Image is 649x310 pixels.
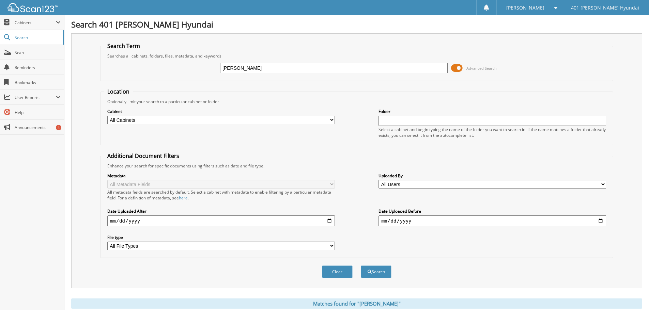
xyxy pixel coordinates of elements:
input: end [378,215,606,226]
button: Clear [322,265,353,278]
h1: Search 401 [PERSON_NAME] Hyundai [71,19,642,30]
legend: Additional Document Filters [104,152,183,160]
button: Search [361,265,391,278]
span: Help [15,110,61,115]
label: Folder [378,109,606,114]
a: here [179,195,188,201]
label: Uploaded By [378,173,606,179]
div: Matches found for "[PERSON_NAME]" [71,298,642,309]
div: 3 [56,125,61,130]
span: Reminders [15,65,61,70]
span: User Reports [15,95,56,100]
img: scan123-logo-white.svg [7,3,58,12]
label: Date Uploaded Before [378,208,606,214]
span: 401 [PERSON_NAME] Hyundai [571,6,639,10]
label: Metadata [107,173,335,179]
label: File type [107,234,335,240]
span: Bookmarks [15,80,61,85]
label: Cabinet [107,109,335,114]
label: Date Uploaded After [107,208,335,214]
legend: Search Term [104,42,143,50]
span: Advanced Search [466,66,497,71]
legend: Location [104,88,133,95]
div: All metadata fields are searched by default. Select a cabinet with metadata to enable filtering b... [107,189,335,201]
div: Optionally limit your search to a particular cabinet or folder [104,99,609,104]
input: start [107,215,335,226]
span: Announcements [15,125,61,130]
span: Cabinets [15,20,56,26]
div: Searches all cabinets, folders, files, metadata, and keywords [104,53,609,59]
span: Scan [15,50,61,55]
div: Enhance your search for specific documents using filters such as date and file type. [104,163,609,169]
span: [PERSON_NAME] [506,6,544,10]
span: Search [15,35,60,40]
div: Select a cabinet and begin typing the name of the folder you want to search in. If the name match... [378,127,606,138]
